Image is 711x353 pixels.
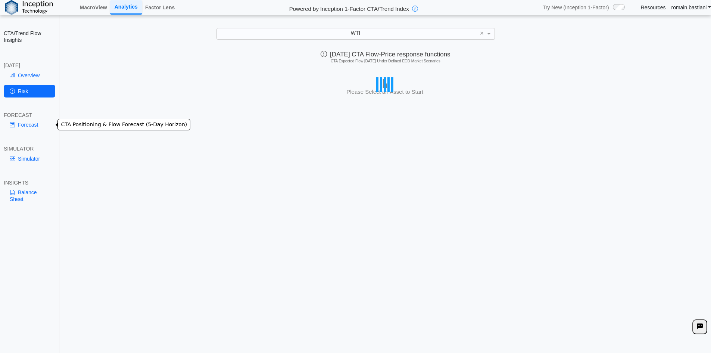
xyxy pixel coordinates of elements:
h2: Powered by Inception 1-Factor CTA/Trend Index [286,2,412,13]
a: Forecast [4,118,55,131]
a: MacroView [77,1,110,14]
div: SIMULATOR [4,145,55,152]
span: WTI [351,30,361,36]
a: romain.bastiani [671,4,711,11]
a: Analytics [110,0,142,14]
div: CTA Positioning & Flow Forecast (5-Day Horizon) [57,119,190,130]
h5: CTA Expected Flow [DATE] Under Defined EOD Market Scenarios [63,59,708,64]
a: Risk [4,85,55,97]
span: [DATE] CTA Flow-Price response functions [321,51,450,58]
span: × [480,30,484,37]
a: Balance Sheet [4,186,55,205]
a: Factor Lens [142,1,178,14]
div: FORECAST [4,112,55,118]
span: Try New (Inception 1-Factor) [543,4,609,11]
h2: CTA/Trend Flow Insights [4,30,55,43]
a: Overview [4,69,55,82]
div: [DATE] [4,62,55,69]
span: Clear value [479,28,485,39]
div: INSIGHTS [4,179,55,186]
a: Resources [641,4,666,11]
a: Simulator [4,152,55,165]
